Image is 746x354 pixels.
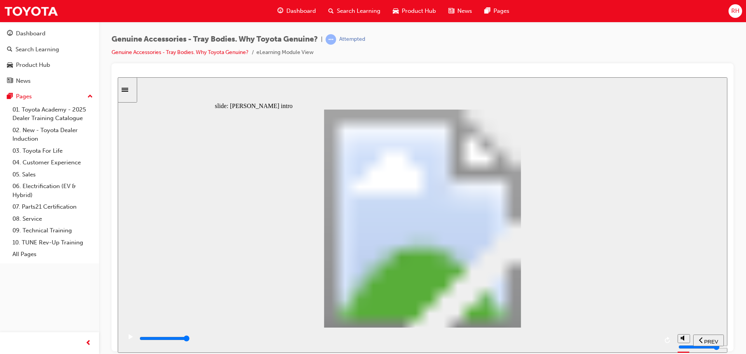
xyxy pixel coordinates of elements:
[561,267,611,273] input: volume
[9,104,96,124] a: 01. Toyota Academy - 2025 Dealer Training Catalogue
[3,26,96,41] a: Dashboard
[7,78,13,85] span: news-icon
[575,257,606,269] button: previous
[9,145,96,157] a: 03. Toyota For Life
[3,25,96,89] button: DashboardSearch LearningProduct HubNews
[9,213,96,225] a: 08. Service
[485,6,490,16] span: pages-icon
[16,29,45,38] div: Dashboard
[9,201,96,213] a: 07. Parts21 Certification
[448,6,454,16] span: news-icon
[3,58,96,72] a: Product Hub
[85,338,91,348] span: prev-icon
[22,258,72,264] input: slide progress
[4,2,58,20] img: Trak
[339,36,365,43] div: Attempted
[493,7,509,16] span: Pages
[544,257,556,269] button: replay
[112,35,318,44] span: Genuine Accessories - Tray Bodies. Why Toyota Genuine?
[729,4,742,18] button: RH
[322,3,387,19] a: search-iconSearch Learning
[7,46,12,53] span: search-icon
[87,92,93,102] span: up-icon
[9,124,96,145] a: 02. New - Toyota Dealer Induction
[3,89,96,104] button: Pages
[586,262,600,267] span: PREV
[321,35,322,44] span: |
[7,30,13,37] span: guage-icon
[16,61,50,70] div: Product Hub
[337,7,380,16] span: Search Learning
[9,180,96,201] a: 06. Electrification (EV & Hybrid)
[457,7,472,16] span: News
[4,256,17,270] button: play/pause
[277,6,283,16] span: guage-icon
[442,3,478,19] a: news-iconNews
[402,7,436,16] span: Product Hub
[326,34,336,45] span: learningRecordVerb_ATTEMPT-icon
[560,257,572,266] button: volume
[271,3,322,19] a: guage-iconDashboard
[478,3,516,19] a: pages-iconPages
[7,93,13,100] span: pages-icon
[112,49,249,56] a: Genuine Accessories - Tray Bodies. Why Toyota Genuine?
[16,77,31,85] div: News
[256,48,314,57] li: eLearning Module View
[575,250,606,276] nav: slide navigation
[9,169,96,181] a: 05. Sales
[731,7,739,16] span: RH
[4,250,556,276] div: playback controls
[9,157,96,169] a: 04. Customer Experience
[286,7,316,16] span: Dashboard
[328,6,334,16] span: search-icon
[9,248,96,260] a: All Pages
[16,45,59,54] div: Search Learning
[9,225,96,237] a: 09. Technical Training
[560,250,572,276] div: misc controls
[16,92,32,101] div: Pages
[7,62,13,69] span: car-icon
[393,6,399,16] span: car-icon
[9,237,96,249] a: 10. TUNE Rev-Up Training
[387,3,442,19] a: car-iconProduct Hub
[3,74,96,88] a: News
[3,42,96,57] a: Search Learning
